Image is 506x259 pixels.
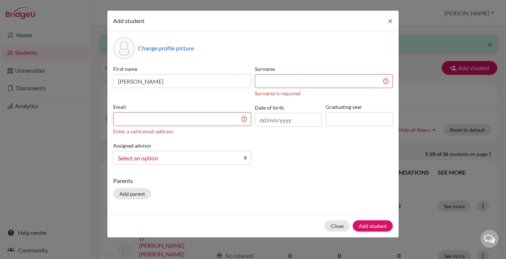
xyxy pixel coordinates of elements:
span: Select an option [118,153,237,163]
div: Profile picture [113,37,135,59]
button: Close [382,11,399,31]
p: Parents [113,176,393,185]
button: Close [325,220,350,232]
label: Date of birth [255,104,284,111]
span: × [388,15,393,26]
span: Add student [113,17,145,24]
label: Graduating year [326,103,393,111]
label: First name [113,65,251,73]
div: Enter a valid email address [113,127,251,135]
span: Help [17,5,32,12]
button: Add parent [113,188,151,199]
button: Add student [353,220,393,232]
div: Surname is required [255,89,393,97]
input: dd/mm/yyyy [255,113,322,127]
label: Assigned advisor [113,142,152,149]
label: Surname [255,65,393,73]
label: Email [113,103,251,111]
